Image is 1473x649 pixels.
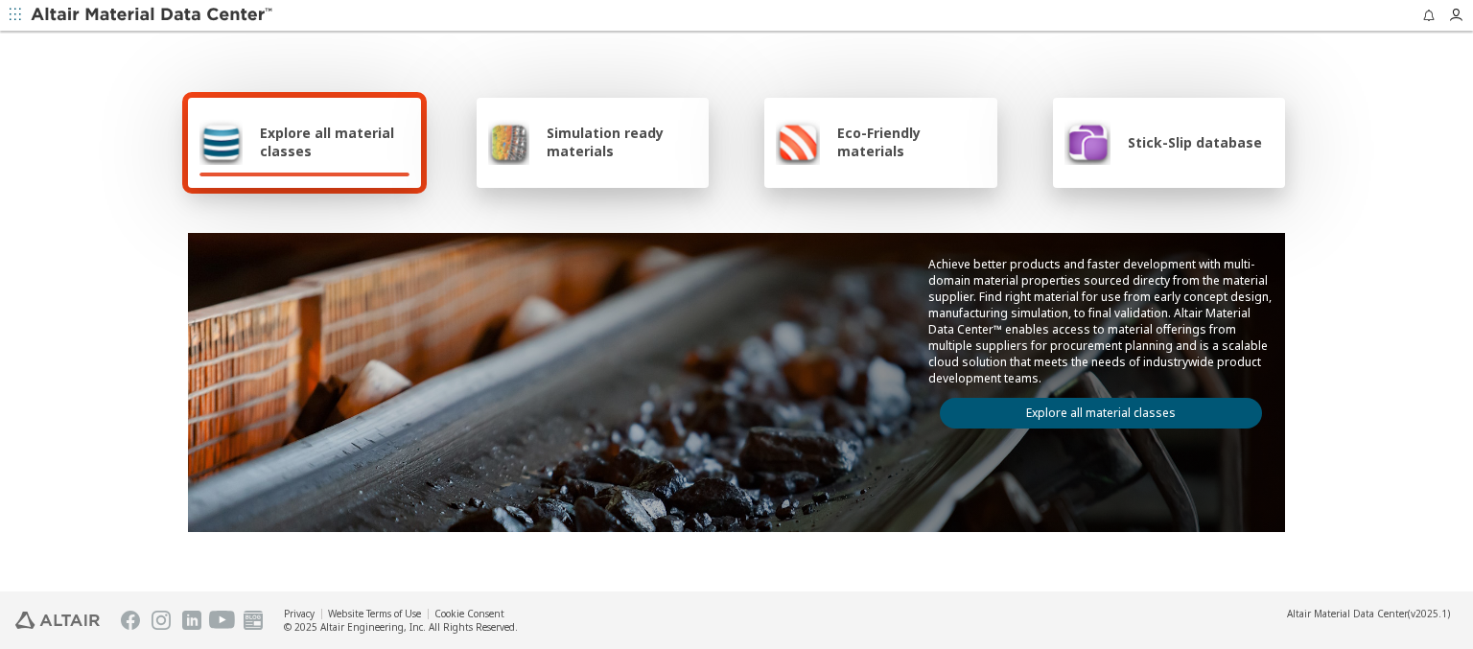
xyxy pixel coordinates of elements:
[31,6,275,25] img: Altair Material Data Center
[547,124,697,160] span: Simulation ready materials
[1287,607,1408,620] span: Altair Material Data Center
[260,124,409,160] span: Explore all material classes
[328,607,421,620] a: Website Terms of Use
[1064,119,1111,165] img: Stick-Slip database
[776,119,820,165] img: Eco-Friendly materials
[15,612,100,629] img: Altair Engineering
[1128,133,1262,151] span: Stick-Slip database
[284,607,315,620] a: Privacy
[1287,607,1450,620] div: (v2025.1)
[940,398,1262,429] a: Explore all material classes
[199,119,243,165] img: Explore all material classes
[284,620,518,634] div: © 2025 Altair Engineering, Inc. All Rights Reserved.
[488,119,529,165] img: Simulation ready materials
[837,124,985,160] span: Eco-Friendly materials
[434,607,504,620] a: Cookie Consent
[928,256,1274,386] p: Achieve better products and faster development with multi-domain material properties sourced dire...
